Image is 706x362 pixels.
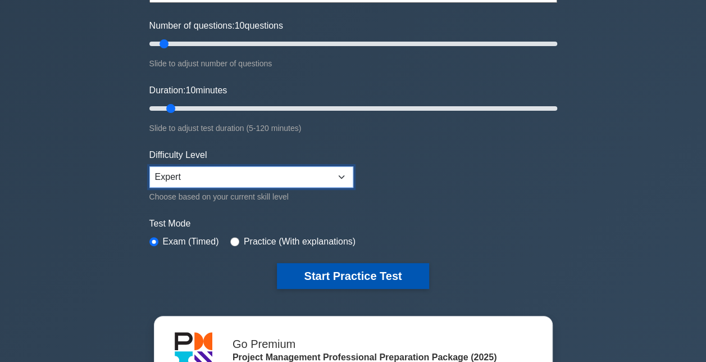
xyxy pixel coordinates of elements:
div: Slide to adjust number of questions [149,57,557,70]
span: 10 [185,85,195,95]
div: Slide to adjust test duration (5-120 minutes) [149,121,557,135]
span: 10 [235,21,245,30]
div: Choose based on your current skill level [149,190,353,203]
label: Exam (Timed) [163,235,219,248]
button: Start Practice Test [277,263,429,289]
label: Difficulty Level [149,148,207,162]
label: Test Mode [149,217,557,230]
label: Number of questions: questions [149,19,283,33]
label: Practice (With explanations) [244,235,356,248]
label: Duration: minutes [149,84,227,97]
